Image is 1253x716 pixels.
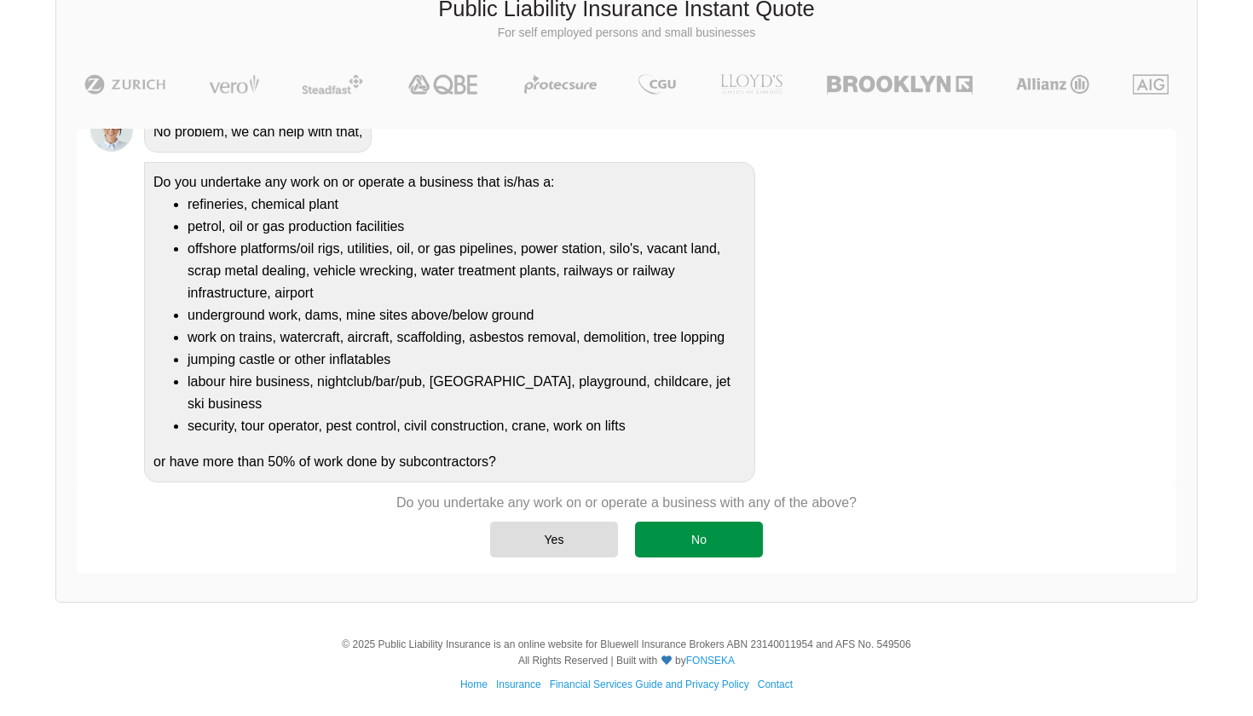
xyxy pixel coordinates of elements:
li: refineries, chemical plant [188,193,746,216]
p: For self employed persons and small businesses [69,25,1184,42]
div: No [635,522,763,557]
img: Protecsure | Public Liability Insurance [517,74,603,95]
li: security, tour operator, pest control, civil construction, crane, work on lifts [188,415,746,437]
li: work on trains, watercraft, aircraft, scaffolding, asbestos removal, demolition, tree lopping [188,326,746,349]
li: underground work, dams, mine sites above/below ground [188,304,746,326]
div: No problem, we can help with that, [144,112,372,153]
li: labour hire business, nightclub/bar/pub, [GEOGRAPHIC_DATA], playground, childcare, jet ski business [188,371,746,415]
img: QBE | Public Liability Insurance [398,74,490,95]
img: Vero | Public Liability Insurance [201,74,267,95]
a: Home [460,678,488,690]
img: Chatbot | PLI [90,109,133,152]
a: Financial Services Guide and Privacy Policy [550,678,749,690]
img: CGU | Public Liability Insurance [632,74,683,95]
img: Allianz | Public Liability Insurance [1008,74,1098,95]
img: LLOYD's | Public Liability Insurance [711,74,793,95]
p: Do you undertake any work on or operate a business with any of the above? [396,494,857,512]
a: Insurance [496,678,541,690]
img: AIG | Public Liability Insurance [1126,74,1176,95]
li: jumping castle or other inflatables [188,349,746,371]
li: petrol, oil or gas production facilities [188,216,746,238]
img: Brooklyn | Public Liability Insurance [820,74,979,95]
div: Do you undertake any work on or operate a business that is/has a: or have more than 50% of work d... [144,162,755,482]
img: Zurich | Public Liability Insurance [77,74,173,95]
a: FONSEKA [686,655,735,667]
div: Yes [490,522,618,557]
li: offshore platforms/oil rigs, utilities, oil, or gas pipelines, power station, silo's, vacant land... [188,238,746,304]
img: Steadfast | Public Liability Insurance [295,74,370,95]
a: Contact [758,678,793,690]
